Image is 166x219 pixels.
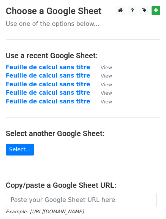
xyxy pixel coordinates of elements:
[93,98,112,105] a: View
[101,73,112,79] small: View
[6,51,160,60] h4: Use a recent Google Sheet:
[93,81,112,88] a: View
[6,72,90,79] a: Feuille de calcul sans titre
[101,99,112,105] small: View
[101,82,112,87] small: View
[6,20,160,28] p: Use one of the options below...
[6,193,157,207] input: Paste your Google Sheet URL here
[6,64,90,71] a: Feuille de calcul sans titre
[93,64,112,71] a: View
[6,89,90,96] a: Feuille de calcul sans titre
[6,81,90,88] a: Feuille de calcul sans titre
[101,90,112,96] small: View
[6,144,34,156] a: Select...
[101,65,112,70] small: View
[93,72,112,79] a: View
[6,209,84,214] small: Example: [URL][DOMAIN_NAME]
[93,89,112,96] a: View
[6,129,160,138] h4: Select another Google Sheet:
[6,181,160,190] h4: Copy/paste a Google Sheet URL:
[6,98,90,105] a: Feuille de calcul sans titre
[6,6,160,17] h3: Choose a Google Sheet
[128,182,166,219] iframe: Chat Widget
